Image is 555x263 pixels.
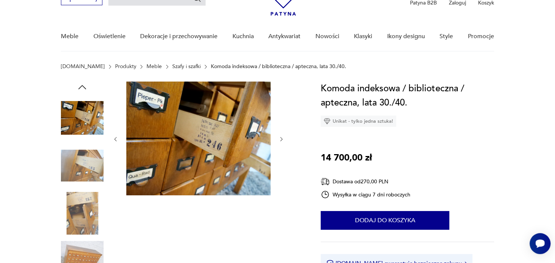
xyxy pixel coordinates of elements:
a: Produkty [115,64,136,70]
a: Promocje [468,22,494,51]
img: Zdjęcie produktu Komoda indeksowa / biblioteczna / apteczna, lata 30./40. [61,97,104,139]
p: 14 700,00 zł [321,151,372,165]
a: Nowości [315,22,339,51]
div: Unikat - tylko jedna sztuka! [321,116,396,127]
p: Komoda indeksowa / biblioteczna / apteczna, lata 30./40. [211,64,346,70]
a: Dekoracje i przechowywanie [140,22,218,51]
button: Dodaj do koszyka [321,211,449,230]
div: Wysyłka w ciągu 7 dni roboczych [321,190,410,199]
a: Style [440,22,453,51]
iframe: Smartsupp widget button [530,233,551,254]
h1: Komoda indeksowa / biblioteczna / apteczna, lata 30./40. [321,82,494,110]
a: Oświetlenie [93,22,126,51]
img: Zdjęcie produktu Komoda indeksowa / biblioteczna / apteczna, lata 30./40. [61,144,104,187]
img: Ikona diamentu [324,118,330,125]
img: Ikona dostawy [321,177,330,186]
a: Meble [61,22,78,51]
div: Dostawa od 270,00 PLN [321,177,410,186]
img: Zdjęcie produktu Komoda indeksowa / biblioteczna / apteczna, lata 30./40. [61,192,104,235]
a: Klasyki [354,22,372,51]
a: Antykwariat [268,22,300,51]
a: Szafy i szafki [172,64,201,70]
img: Zdjęcie produktu Komoda indeksowa / biblioteczna / apteczna, lata 30./40. [126,82,271,195]
a: [DOMAIN_NAME] [61,64,105,70]
a: Meble [147,64,162,70]
a: Ikony designu [387,22,425,51]
a: Kuchnia [232,22,254,51]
